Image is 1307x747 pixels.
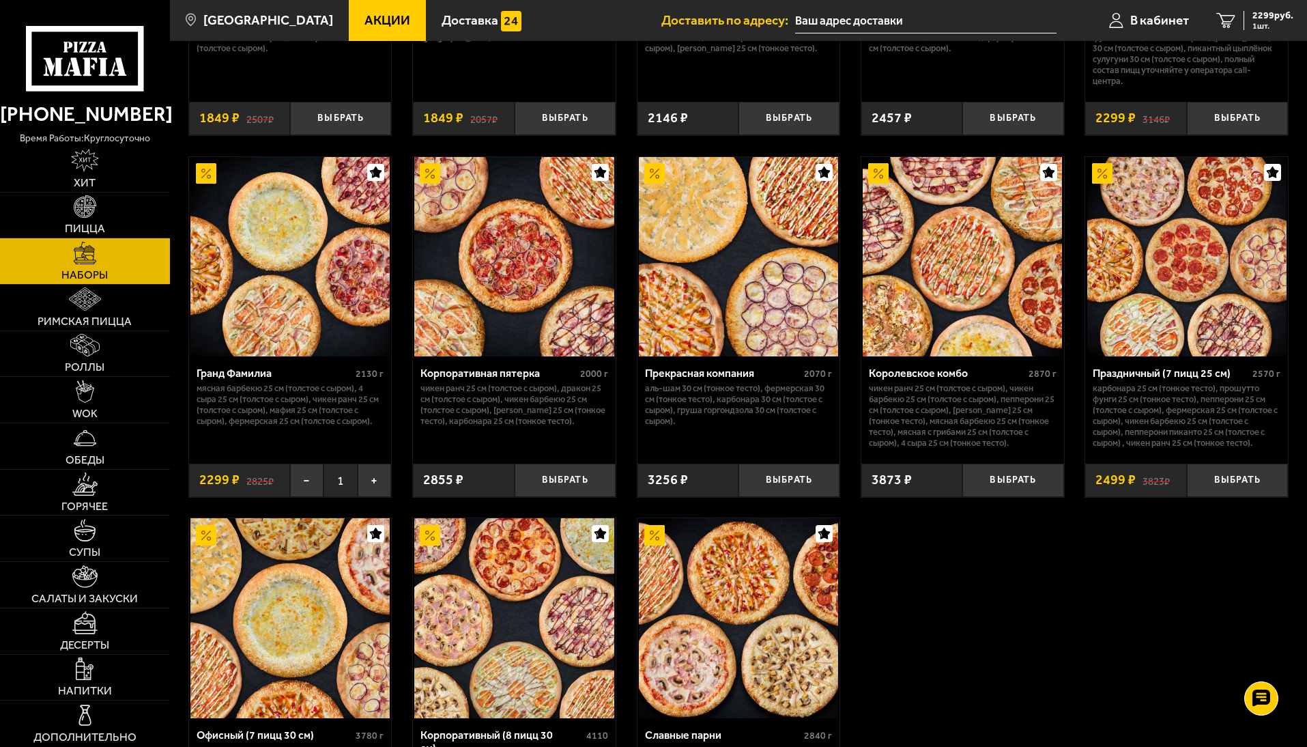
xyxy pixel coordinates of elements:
[356,368,384,380] span: 2130 г
[470,111,498,125] s: 2057 ₽
[423,111,463,125] span: 1849 ₽
[1252,22,1293,30] span: 1 шт.
[38,316,132,327] span: Римская пицца
[1092,163,1112,184] img: Акционный
[1093,367,1249,380] div: Праздничный (7 пицц 25 см)
[65,223,105,234] span: Пицца
[420,383,608,427] p: Чикен Ранч 25 см (толстое с сыром), Дракон 25 см (толстое с сыром), Чикен Барбекю 25 см (толстое ...
[61,270,108,281] span: Наборы
[648,111,688,125] span: 2146 ₽
[1085,157,1288,356] a: АкционныйПраздничный (7 пицц 25 см)
[795,8,1057,33] input: Ваш адрес доставки
[420,163,440,184] img: Акционный
[420,367,577,380] div: Корпоративная пятерка
[661,14,795,27] span: Доставить по адресу:
[246,111,274,125] s: 2507 ₽
[58,686,112,696] span: Напитки
[872,111,912,125] span: 2457 ₽
[644,163,665,184] img: Акционный
[1130,14,1189,27] span: В кабинет
[637,518,840,718] a: АкционныйСлавные парни
[189,518,392,718] a: АкционныйОфисный (7 пицц 30 см)
[1143,473,1170,487] s: 3823 ₽
[869,367,1025,380] div: Королевское комбо
[639,157,838,356] img: Прекрасная компания
[60,640,109,651] span: Десерты
[645,383,833,427] p: Аль-Шам 30 см (тонкое тесто), Фермерская 30 см (тонкое тесто), Карбонара 30 см (толстое с сыром),...
[1095,473,1136,487] span: 2499 ₽
[199,111,240,125] span: 1849 ₽
[290,102,391,135] button: Выбрать
[868,163,889,184] img: Акционный
[413,518,616,718] a: АкционныйКорпоративный (8 пицц 30 см)
[413,157,616,356] a: АкционныйКорпоративная пятерка
[290,464,324,497] button: −
[197,367,353,380] div: Гранд Фамилиа
[1087,157,1287,356] img: Праздничный (7 пицц 25 см)
[962,102,1063,135] button: Выбрать
[189,157,392,356] a: АкционныйГранд Фамилиа
[501,11,521,31] img: 15daf4d41897b9f0e9f617042186c801.svg
[738,464,839,497] button: Выбрать
[645,367,801,380] div: Прекрасная компания
[197,729,353,742] div: Офисный (7 пицц 30 см)
[1095,111,1136,125] span: 2299 ₽
[324,464,357,497] span: 1
[515,464,616,497] button: Выбрать
[196,525,216,546] img: Акционный
[414,518,614,718] img: Корпоративный (8 пицц 30 см)
[1143,111,1170,125] s: 3146 ₽
[645,729,801,742] div: Славные парни
[804,368,832,380] span: 2070 г
[74,178,96,188] span: Хит
[33,732,137,743] span: Дополнительно
[1252,11,1293,20] span: 2299 руб.
[804,730,832,742] span: 2840 г
[442,14,498,27] span: Доставка
[31,593,138,604] span: Салаты и закуски
[246,473,274,487] s: 2825 ₽
[196,163,216,184] img: Акционный
[580,368,608,380] span: 2000 г
[364,14,410,27] span: Акции
[423,473,463,487] span: 2855 ₽
[863,157,1062,356] img: Королевское комбо
[1093,383,1280,449] p: Карбонара 25 см (тонкое тесто), Прошутто Фунги 25 см (тонкое тесто), Пепперони 25 см (толстое с с...
[644,525,665,546] img: Акционный
[66,455,104,466] span: Обеды
[356,730,384,742] span: 3780 г
[190,157,390,356] img: Гранд Фамилиа
[872,473,912,487] span: 3873 ₽
[1187,102,1288,135] button: Выбрать
[1187,464,1288,497] button: Выбрать
[203,14,333,27] span: [GEOGRAPHIC_DATA]
[199,473,240,487] span: 2299 ₽
[61,501,108,512] span: Горячее
[962,464,1063,497] button: Выбрать
[197,383,384,427] p: Мясная Барбекю 25 см (толстое с сыром), 4 сыра 25 см (толстое с сыром), Чикен Ранч 25 см (толстое...
[1093,21,1280,87] p: Карбонара 30 см (толстое с сыром), Прошутто Фунги 30 см (толстое с сыром), [PERSON_NAME] 30 см (т...
[420,525,440,546] img: Акционный
[586,730,608,742] span: 4110
[637,157,840,356] a: АкционныйПрекрасная компания
[869,383,1057,449] p: Чикен Ранч 25 см (толстое с сыром), Чикен Барбекю 25 см (толстое с сыром), Пепперони 25 см (толст...
[738,102,839,135] button: Выбрать
[72,408,98,419] span: WOK
[639,518,838,718] img: Славные парни
[414,157,614,356] img: Корпоративная пятерка
[358,464,391,497] button: +
[69,547,100,558] span: Супы
[1252,368,1280,380] span: 2570 г
[648,473,688,487] span: 3256 ₽
[515,102,616,135] button: Выбрать
[190,518,390,718] img: Офисный (7 пицц 30 см)
[1029,368,1057,380] span: 2870 г
[861,157,1064,356] a: АкционныйКоролевское комбо
[65,362,104,373] span: Роллы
